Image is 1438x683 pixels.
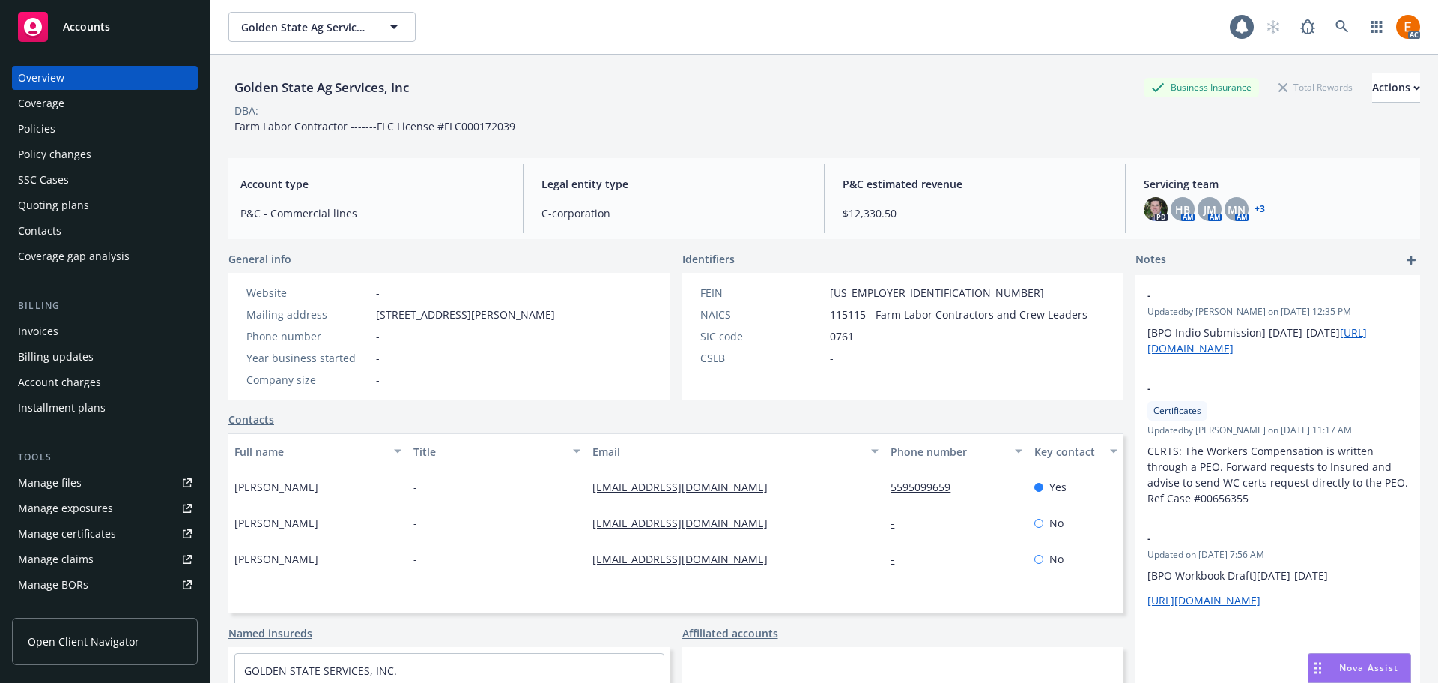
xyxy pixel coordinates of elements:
a: Contacts [12,219,198,243]
a: Contacts [228,412,274,427]
div: CSLB [700,350,824,366]
span: 0761 [830,328,854,344]
span: - [376,372,380,388]
a: GOLDEN STATE SERVICES, INC. [244,664,397,678]
span: - [376,350,380,366]
a: Policy changes [12,142,198,166]
div: Billing [12,298,198,313]
a: 5595099659 [891,480,962,494]
a: [URL][DOMAIN_NAME] [1147,593,1260,607]
img: photo [1144,197,1168,221]
span: CERTS: The Workers Compensation is written through a PEO. Forward requests to Insured and advise ... [1147,444,1411,505]
a: Report a Bug [1293,12,1323,42]
span: - [413,515,417,531]
a: Affiliated accounts [682,625,778,641]
button: Title [407,433,586,469]
span: JM [1204,202,1216,217]
div: Manage BORs [18,573,88,597]
div: Drag to move [1308,654,1327,682]
a: Summary of insurance [12,598,198,622]
a: - [891,516,906,530]
span: - [1147,287,1369,303]
div: Manage claims [18,547,94,571]
span: [PERSON_NAME] [234,551,318,567]
span: Updated on [DATE] 7:56 AM [1147,548,1408,562]
a: Manage claims [12,547,198,571]
a: Accounts [12,6,198,48]
a: Account charges [12,370,198,394]
span: [PERSON_NAME] [234,515,318,531]
div: Title [413,444,564,460]
div: Policy changes [18,142,91,166]
div: Website [246,285,370,301]
div: NAICS [700,307,824,322]
a: Invoices [12,319,198,343]
a: add [1402,251,1420,269]
span: [US_EMPLOYER_IDENTIFICATION_NUMBER] [830,285,1044,301]
span: - [1147,380,1369,396]
button: Actions [1372,73,1420,103]
div: Account charges [18,370,101,394]
span: - [413,479,417,495]
span: Certificates [1153,404,1201,418]
a: Overview [12,66,198,90]
div: Billing updates [18,345,94,369]
a: Policies [12,117,198,141]
a: [EMAIL_ADDRESS][DOMAIN_NAME] [592,516,780,530]
div: Tools [12,450,198,465]
a: - [376,286,380,300]
div: Policies [18,117,55,141]
span: Identifiers [682,251,735,267]
a: SSC Cases [12,168,198,192]
a: Coverage [12,91,198,115]
div: Golden State Ag Services, Inc [228,78,415,97]
span: Legal entity type [541,176,806,192]
div: Company size [246,372,370,388]
div: SIC code [700,328,824,344]
div: Summary of insurance [18,598,132,622]
div: Manage files [18,471,82,495]
span: - [413,551,417,567]
button: Email [586,433,885,469]
div: Contacts [18,219,61,243]
div: -CertificatesUpdatedby [PERSON_NAME] on [DATE] 11:17 AMCERTS: The Workers Compensation is written... [1135,368,1420,518]
span: Yes [1049,479,1067,495]
a: Coverage gap analysis [12,244,198,268]
div: Phone number [246,328,370,344]
span: C-corporation [541,205,806,221]
span: No [1049,551,1064,567]
a: [EMAIL_ADDRESS][DOMAIN_NAME] [592,552,780,566]
span: Nova Assist [1339,661,1398,674]
span: General info [228,251,291,267]
a: Installment plans [12,396,198,420]
div: FEIN [700,285,824,301]
a: Manage exposures [12,496,198,520]
div: Mailing address [246,307,370,322]
a: Switch app [1362,12,1392,42]
div: Email [592,444,862,460]
a: Manage certificates [12,522,198,546]
a: Start snowing [1258,12,1288,42]
div: Overview [18,66,64,90]
button: Golden State Ag Services, Inc [228,12,416,42]
span: P&C estimated revenue [843,176,1107,192]
span: HB [1175,202,1190,217]
div: Coverage gap analysis [18,244,130,268]
span: [PERSON_NAME] [234,479,318,495]
div: Actions [1372,73,1420,102]
a: +3 [1255,205,1265,214]
div: Key contact [1034,444,1101,460]
a: Billing updates [12,345,198,369]
span: Updated by [PERSON_NAME] on [DATE] 12:35 PM [1147,305,1408,319]
button: Nova Assist [1308,653,1411,683]
span: Accounts [63,21,110,33]
p: [BPO Workbook Draft][DATE]-[DATE] [1147,568,1408,583]
div: -Updatedby [PERSON_NAME] on [DATE] 12:35 PM[BPO Indio Submission] [DATE]-[DATE][URL][DOMAIN_NAME] [1135,275,1420,368]
span: No [1049,515,1064,531]
button: Key contact [1028,433,1123,469]
span: Farm Labor Contractor -------FLC License #FLC000172039 [234,119,515,133]
div: Installment plans [18,396,106,420]
div: DBA: - [234,103,262,118]
span: MN [1228,202,1246,217]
